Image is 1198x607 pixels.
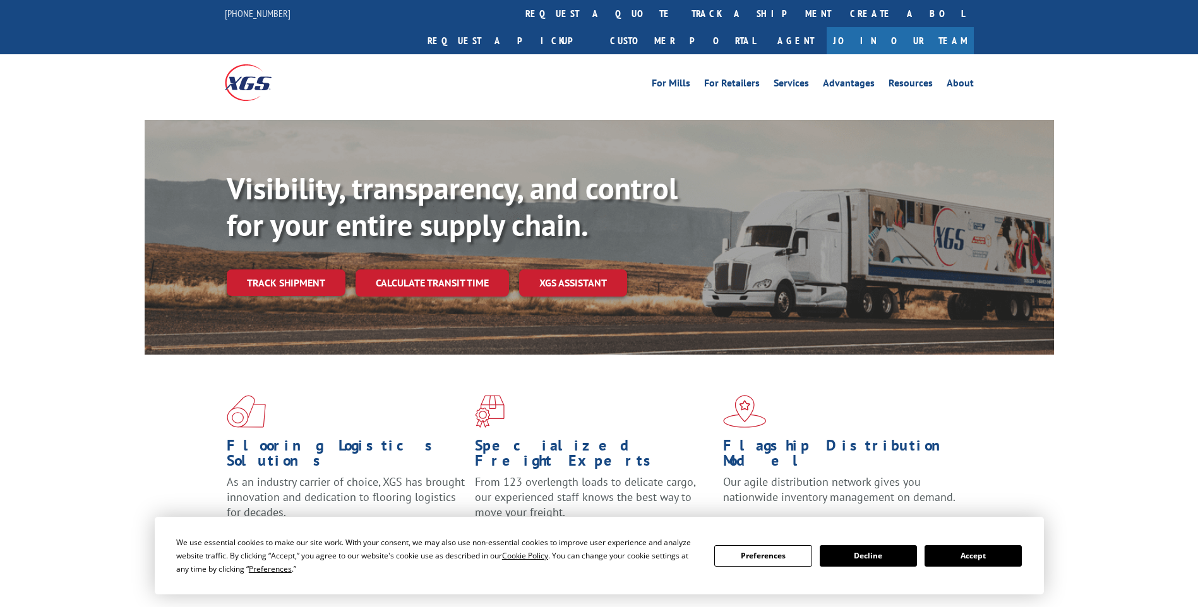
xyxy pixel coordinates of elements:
[356,269,509,297] a: Calculate transit time
[176,536,699,575] div: We use essential cookies to make our site work. With your consent, we may also use non-essential ...
[823,78,875,92] a: Advantages
[820,545,917,567] button: Decline
[227,438,465,474] h1: Flooring Logistics Solutions
[418,27,601,54] a: Request a pickup
[225,7,291,20] a: [PHONE_NUMBER]
[723,474,955,504] span: Our agile distribution network gives you nationwide inventory management on demand.
[827,27,974,54] a: Join Our Team
[723,438,962,474] h1: Flagship Distribution Model
[227,269,345,296] a: Track shipment
[227,395,266,428] img: xgs-icon-total-supply-chain-intelligence-red
[723,395,767,428] img: xgs-icon-flagship-distribution-model-red
[723,516,880,531] a: Learn More >
[601,27,765,54] a: Customer Portal
[519,269,627,297] a: XGS ASSISTANT
[475,474,714,531] p: From 123 overlength loads to delicate cargo, our experienced staff knows the best way to move you...
[704,78,760,92] a: For Retailers
[765,27,827,54] a: Agent
[925,545,1022,567] button: Accept
[475,395,505,428] img: xgs-icon-focused-on-flooring-red
[774,78,809,92] a: Services
[652,78,690,92] a: For Mills
[947,78,974,92] a: About
[155,517,1044,594] div: Cookie Consent Prompt
[227,474,465,519] span: As an industry carrier of choice, XGS has brought innovation and dedication to flooring logistics...
[502,550,548,561] span: Cookie Policy
[227,168,678,244] b: Visibility, transparency, and control for your entire supply chain.
[249,563,292,574] span: Preferences
[889,78,933,92] a: Resources
[475,438,714,474] h1: Specialized Freight Experts
[714,545,812,567] button: Preferences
